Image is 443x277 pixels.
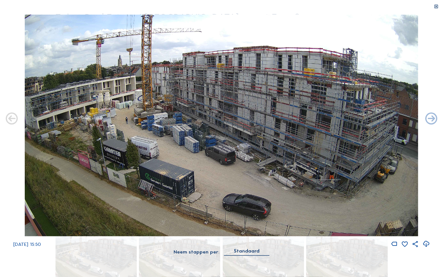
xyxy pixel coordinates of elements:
[424,111,439,126] i: Back
[224,248,269,255] div: Standaard
[174,249,220,254] div: Neem stappen per:
[4,111,19,126] i: Forward
[13,241,41,247] span: [DATE] 15:50
[25,15,418,236] img: Image
[234,248,260,254] div: Standaard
